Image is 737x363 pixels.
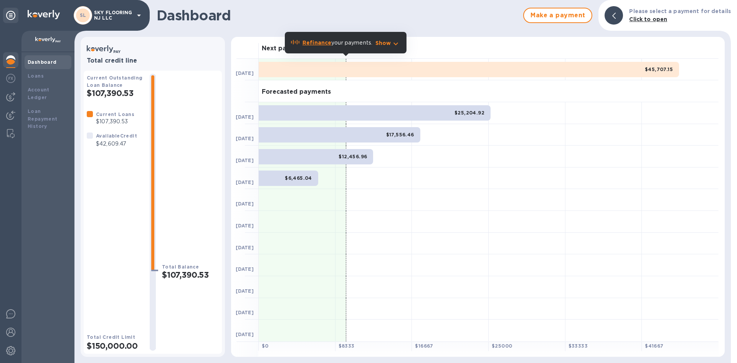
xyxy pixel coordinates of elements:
[87,57,219,65] h3: Total credit line
[530,11,585,20] span: Make a payment
[236,245,254,250] b: [DATE]
[629,16,667,22] b: Click to open
[96,140,137,148] p: $42,609.47
[28,108,58,129] b: Loan Repayment History
[285,175,312,181] b: $6,465.04
[236,114,254,120] b: [DATE]
[236,70,254,76] b: [DATE]
[302,40,331,46] b: Refinance
[6,74,15,83] img: Foreign exchange
[28,87,50,100] b: Account Ledger
[236,157,254,163] b: [DATE]
[629,8,731,14] b: Please select a payment for details
[523,8,592,23] button: Make a payment
[28,10,60,19] img: Logo
[162,264,199,270] b: Total Balance
[236,266,254,272] b: [DATE]
[87,75,143,88] b: Current Outstanding Loan Balance
[645,66,673,72] b: $45,707.15
[492,343,512,349] b: $ 25000
[87,341,144,351] h2: $150,000.00
[339,343,355,349] b: $ 8333
[415,343,433,349] b: $ 16667
[157,7,519,23] h1: Dashboard
[236,310,254,315] b: [DATE]
[262,343,269,349] b: $ 0
[236,179,254,185] b: [DATE]
[28,59,57,65] b: Dashboard
[87,88,144,98] h2: $107,390.53
[262,45,307,52] h3: Next payment
[568,343,588,349] b: $ 33333
[96,111,134,117] b: Current Loans
[262,88,331,96] h3: Forecasted payments
[375,39,391,47] p: Show
[28,73,44,79] b: Loans
[236,223,254,229] b: [DATE]
[236,332,254,337] b: [DATE]
[339,154,367,159] b: $12,456.96
[87,334,135,340] b: Total Credit Limit
[236,136,254,141] b: [DATE]
[375,39,400,47] button: Show
[236,201,254,207] b: [DATE]
[302,39,372,47] p: your payments.
[236,288,254,294] b: [DATE]
[3,8,18,23] div: Unpin categories
[96,133,137,139] b: Available Credit
[645,343,663,349] b: $ 41667
[454,110,484,116] b: $25,204.92
[96,118,134,126] p: $107,390.53
[162,270,219,280] h2: $107,390.53
[386,132,414,138] b: $17,556.46
[94,10,132,21] p: SKY FLOORING NJ LLC
[80,12,86,18] b: SL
